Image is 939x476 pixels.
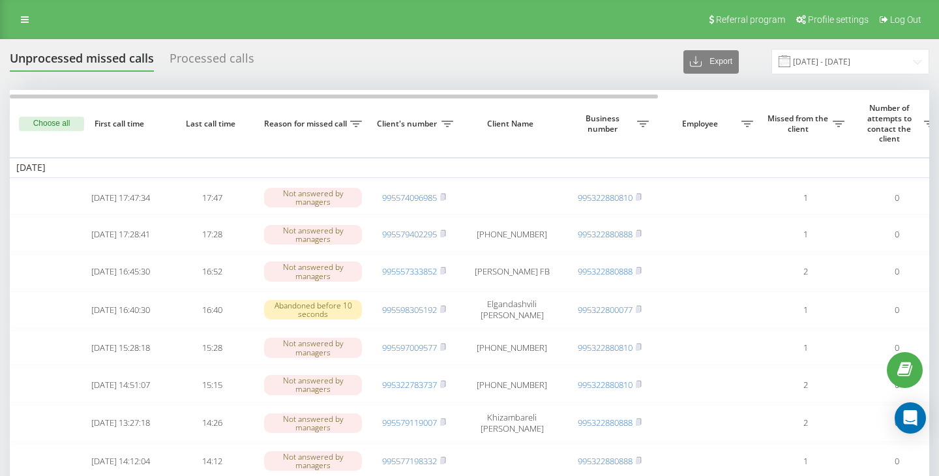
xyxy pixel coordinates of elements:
td: 17:47 [166,181,258,215]
td: [PHONE_NUMBER] [460,217,564,252]
td: 15:28 [166,331,258,365]
span: First call time [85,119,156,129]
span: Employee [662,119,741,129]
div: Abandoned before 10 seconds [264,300,362,320]
td: 16:40 [166,291,258,328]
div: Not answered by managers [264,451,362,471]
a: 995322783737 [382,379,437,391]
td: 15:15 [166,368,258,402]
div: Not answered by managers [264,375,362,394]
span: Last call time [177,119,247,129]
td: [PERSON_NAME] FB [460,254,564,289]
td: [DATE] 13:27:18 [75,405,166,441]
span: Log Out [890,14,921,25]
a: 995579402295 [382,228,437,240]
td: 17:28 [166,217,258,252]
a: 995322880810 [578,342,633,353]
div: Not answered by managers [264,225,362,245]
span: Number of attempts to contact the client [857,103,924,143]
td: 2 [760,254,851,289]
a: 995322800077 [578,304,633,316]
span: Reason for missed call [264,119,350,129]
td: [DATE] 14:51:07 [75,368,166,402]
span: Client Name [471,119,553,129]
td: [DATE] 16:40:30 [75,291,166,328]
td: [PHONE_NUMBER] [460,368,564,402]
td: 16:52 [166,254,258,289]
a: 995597009577 [382,342,437,353]
button: Choose all [19,117,84,131]
a: 995574096985 [382,192,437,203]
a: 995322880888 [578,417,633,428]
a: 995322880888 [578,265,633,277]
button: Export [683,50,739,74]
td: [DATE] 15:28:18 [75,331,166,365]
span: Referral program [716,14,785,25]
td: [DATE] 17:47:34 [75,181,166,215]
td: [DATE] 16:45:30 [75,254,166,289]
a: 995322880810 [578,379,633,391]
div: Processed calls [170,52,254,72]
td: 2 [760,405,851,441]
div: Open Intercom Messenger [895,402,926,434]
span: Business number [571,113,637,134]
span: Profile settings [808,14,869,25]
div: Not answered by managers [264,188,362,207]
a: 995557333852 [382,265,437,277]
div: Not answered by managers [264,261,362,281]
span: Client's number [375,119,441,129]
a: 995322880810 [578,192,633,203]
td: 14:26 [166,405,258,441]
a: 995322880888 [578,228,633,240]
a: 995322880888 [578,455,633,467]
td: [PHONE_NUMBER] [460,331,564,365]
span: Missed from the client [766,113,833,134]
td: Elgandashvili [PERSON_NAME] [460,291,564,328]
td: [DATE] 17:28:41 [75,217,166,252]
a: 995598305192 [382,304,437,316]
a: 995577198332 [382,455,437,467]
td: 2 [760,368,851,402]
td: 1 [760,181,851,215]
div: Not answered by managers [264,338,362,357]
div: Not answered by managers [264,413,362,433]
td: Khizambareli [PERSON_NAME] [460,405,564,441]
div: Unprocessed missed calls [10,52,154,72]
td: 1 [760,291,851,328]
td: 1 [760,331,851,365]
a: 995579119007 [382,417,437,428]
td: 1 [760,217,851,252]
